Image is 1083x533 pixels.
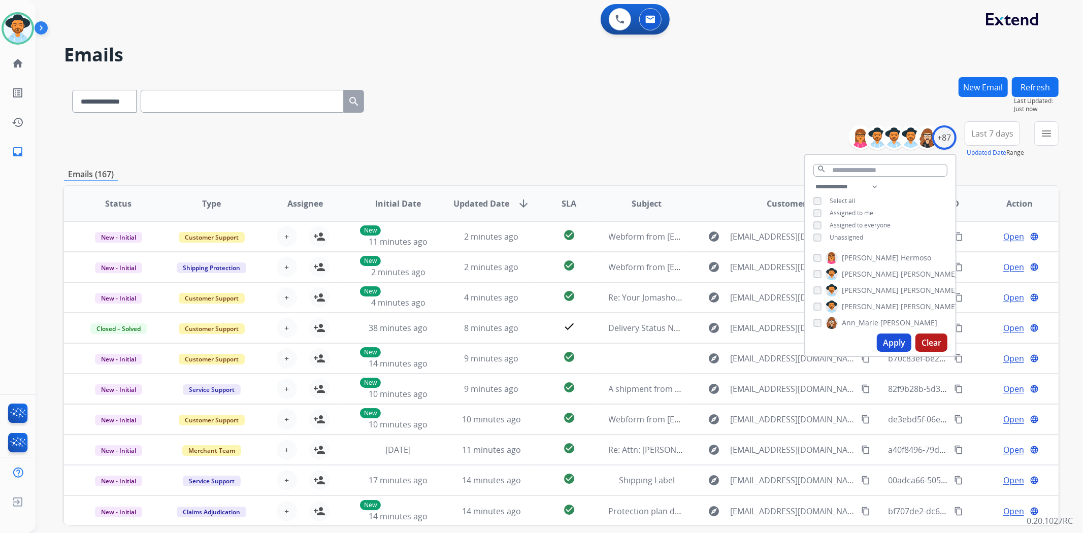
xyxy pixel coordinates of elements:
mat-icon: check_circle [563,381,575,393]
span: SLA [562,197,576,210]
p: New [360,408,381,418]
span: [EMAIL_ADDRESS][DOMAIN_NAME] [730,505,855,517]
span: Ann_Marie [842,318,878,328]
mat-icon: history [12,116,24,128]
span: + [284,413,289,425]
span: Customer Support [179,415,245,425]
button: + [277,409,297,429]
span: Open [1003,352,1024,364]
span: Select all [830,196,855,205]
span: Status [105,197,132,210]
span: 10 minutes ago [462,414,521,425]
p: New [360,286,381,296]
mat-icon: search [817,164,826,174]
span: Customer Support [179,293,245,304]
span: [DATE] [385,444,411,455]
span: [PERSON_NAME] [901,269,958,279]
span: Just now [1014,105,1059,113]
span: New - Initial [95,384,142,395]
span: Claims Adjudication [177,507,246,517]
span: Open [1003,413,1024,425]
mat-icon: check_circle [563,351,575,363]
mat-icon: language [1030,384,1039,393]
span: 14 minutes ago [369,511,428,522]
span: 2 minutes ago [464,231,518,242]
span: New - Initial [95,262,142,273]
span: [EMAIL_ADDRESS][DOMAIN_NAME] [730,291,855,304]
mat-icon: content_copy [861,476,870,485]
mat-icon: content_copy [861,445,870,454]
mat-icon: explore [708,322,720,334]
span: Shipping Label [619,475,675,486]
mat-icon: person_add [313,291,325,304]
mat-icon: language [1030,323,1039,332]
span: + [284,291,289,304]
mat-icon: language [1030,293,1039,302]
span: [EMAIL_ADDRESS][DOMAIN_NAME] [730,444,855,456]
span: 38 minutes ago [369,322,428,334]
span: Range [967,148,1024,157]
span: [EMAIL_ADDRESS][DOMAIN_NAME] [730,474,855,486]
span: 11 minutes ago [369,236,428,247]
mat-icon: person_add [313,505,325,517]
span: Customer [767,197,806,210]
p: New [360,378,381,388]
mat-icon: content_copy [954,262,963,272]
span: Open [1003,474,1024,486]
p: Emails (167) [64,168,118,181]
mat-icon: person_add [313,352,325,364]
span: New - Initial [95,507,142,517]
span: + [284,352,289,364]
span: New - Initial [95,415,142,425]
mat-icon: content_copy [954,323,963,332]
span: 14 minutes ago [369,358,428,369]
mat-icon: content_copy [861,384,870,393]
button: New Email [959,77,1008,97]
div: +87 [932,125,957,150]
span: Open [1003,230,1024,243]
span: Open [1003,505,1024,517]
span: 10 minutes ago [369,419,428,430]
mat-icon: language [1030,507,1039,516]
span: [PERSON_NAME] [842,269,899,279]
span: 4 minutes ago [464,292,518,303]
button: Apply [877,334,911,352]
span: + [284,505,289,517]
mat-icon: person_add [313,383,325,395]
mat-icon: search [348,95,360,108]
mat-icon: explore [708,261,720,273]
span: bf707de2-dc65-4078-8e4d-404cf8d28f6e [889,506,1040,517]
span: Customer Support [179,354,245,364]
mat-icon: explore [708,474,720,486]
th: Action [965,186,1059,221]
button: + [277,440,297,460]
mat-icon: language [1030,232,1039,241]
span: 2 minutes ago [464,261,518,273]
span: Subject [632,197,662,210]
mat-icon: content_copy [861,507,870,516]
span: a40f8496-79de-4cb0-a16d-a7e0233ebd65 [889,444,1045,455]
button: Clear [915,334,947,352]
span: 14 minutes ago [462,475,521,486]
mat-icon: content_copy [954,232,963,241]
span: Initial Date [375,197,421,210]
span: [EMAIL_ADDRESS][DOMAIN_NAME] [730,230,855,243]
span: + [284,383,289,395]
mat-icon: content_copy [954,507,963,516]
button: + [277,257,297,277]
span: New - Initial [95,232,142,243]
span: Hermoso [901,253,931,263]
span: 14 minutes ago [462,506,521,517]
span: Re: Your Jomashop virtual card is here [609,292,755,303]
span: [EMAIL_ADDRESS][DOMAIN_NAME] [730,413,855,425]
span: Open [1003,261,1024,273]
button: + [277,348,297,369]
span: [EMAIL_ADDRESS][DOMAIN_NAME] [730,383,855,395]
span: New - Initial [95,293,142,304]
mat-icon: content_copy [954,476,963,485]
span: Updated Date [453,197,509,210]
mat-icon: list_alt [12,87,24,99]
p: New [360,347,381,357]
span: 82f9b28b-5d3c-4cda-beef-0cd13c47aab6 [889,383,1042,394]
span: Open [1003,383,1024,395]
